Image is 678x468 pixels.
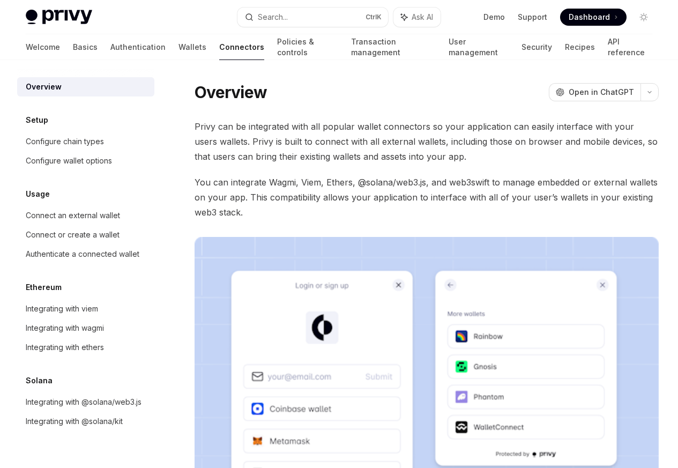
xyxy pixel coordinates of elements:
button: Toggle dark mode [635,9,652,26]
a: Integrating with @solana/kit [17,412,154,431]
span: Open in ChatGPT [569,87,634,98]
a: Dashboard [560,9,627,26]
span: Ask AI [412,12,433,23]
div: Integrating with @solana/kit [26,415,123,428]
span: Ctrl K [366,13,382,21]
a: Integrating with wagmi [17,318,154,338]
button: Open in ChatGPT [549,83,640,101]
div: Integrating with wagmi [26,322,104,335]
a: Connectors [219,34,264,60]
div: Authenticate a connected wallet [26,248,139,261]
h5: Usage [26,188,50,200]
a: Overview [17,77,154,96]
a: Configure wallet options [17,151,154,170]
span: Dashboard [569,12,610,23]
div: Connect an external wallet [26,209,120,222]
div: Connect or create a wallet [26,228,120,241]
div: Configure wallet options [26,154,112,167]
a: Basics [73,34,98,60]
div: Integrating with viem [26,302,98,315]
a: Connect or create a wallet [17,225,154,244]
h1: Overview [195,83,267,102]
h5: Ethereum [26,281,62,294]
img: light logo [26,10,92,25]
a: Wallets [178,34,206,60]
h5: Solana [26,374,53,387]
a: Authentication [110,34,166,60]
a: Integrating with ethers [17,338,154,357]
a: Security [521,34,552,60]
button: Ask AI [393,8,441,27]
a: Recipes [565,34,595,60]
div: Search... [258,11,288,24]
div: Overview [26,80,62,93]
a: Authenticate a connected wallet [17,244,154,264]
button: Search...CtrlK [237,8,388,27]
a: Support [518,12,547,23]
span: You can integrate Wagmi, Viem, Ethers, @solana/web3.js, and web3swift to manage embedded or exter... [195,175,659,220]
a: User management [449,34,509,60]
div: Configure chain types [26,135,104,148]
a: Policies & controls [277,34,338,60]
a: Demo [483,12,505,23]
a: Connect an external wallet [17,206,154,225]
h5: Setup [26,114,48,127]
a: Integrating with viem [17,299,154,318]
a: Integrating with @solana/web3.js [17,392,154,412]
a: API reference [608,34,652,60]
a: Welcome [26,34,60,60]
span: Privy can be integrated with all popular wallet connectors so your application can easily interfa... [195,119,659,164]
a: Configure chain types [17,132,154,151]
a: Transaction management [351,34,436,60]
div: Integrating with ethers [26,341,104,354]
div: Integrating with @solana/web3.js [26,396,141,408]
